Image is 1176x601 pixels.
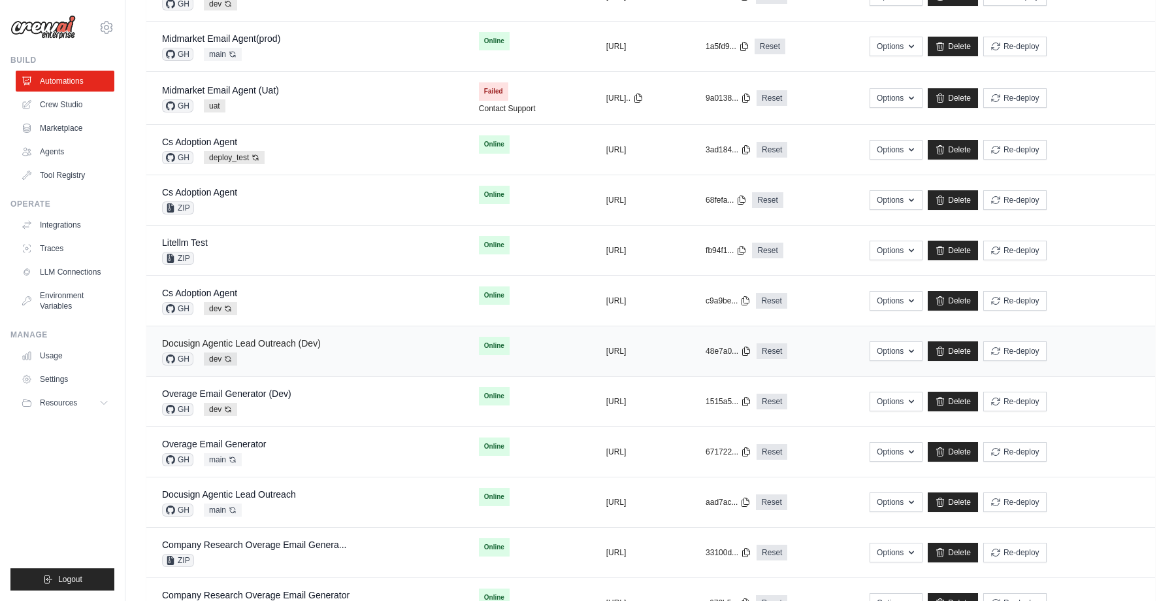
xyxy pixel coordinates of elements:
[757,545,787,560] a: Reset
[870,442,923,462] button: Options
[162,554,194,567] span: ZIP
[162,489,296,500] a: Docusign Agentic Lead Outreach
[928,190,978,210] a: Delete
[928,140,978,160] a: Delete
[756,494,787,510] a: Reset
[16,165,114,186] a: Tool Registry
[16,118,114,139] a: Marketplace
[479,236,510,254] span: Online
[479,538,510,557] span: Online
[204,151,265,164] span: deploy_test
[162,48,193,61] span: GH
[40,398,77,408] span: Resources
[983,37,1047,56] button: Re-deploy
[479,286,510,305] span: Online
[983,190,1047,210] button: Re-deploy
[706,195,747,205] button: 68fefa...
[204,48,242,61] span: main
[870,392,923,411] button: Options
[16,238,114,259] a: Traces
[10,55,114,65] div: Build
[479,488,510,506] span: Online
[706,93,751,103] button: 9a0138...
[162,388,291,399] a: Overage Email Generator (Dev)
[756,293,787,309] a: Reset
[479,82,508,101] span: Failed
[10,199,114,209] div: Operate
[983,341,1047,361] button: Re-deploy
[706,145,751,155] button: 3ad184...
[162,33,280,44] a: Midmarket Email Agent(prod)
[204,302,237,315] span: dev
[479,186,510,204] span: Online
[10,330,114,340] div: Manage
[479,337,510,355] span: Online
[870,341,923,361] button: Options
[928,543,978,562] a: Delete
[162,403,193,416] span: GH
[706,497,751,507] button: aad7ac...
[162,338,321,349] a: Docusign Agentic Lead Outreach (Dev)
[928,492,978,512] a: Delete
[16,94,114,115] a: Crew Studio
[16,262,114,283] a: LLM Connections
[162,504,193,517] span: GH
[870,241,923,260] button: Options
[16,285,114,317] a: Environment Variables
[162,439,267,449] a: Overage Email Generator
[757,142,787,158] a: Reset
[983,291,1047,311] button: Re-deploy
[870,140,923,160] button: Options
[162,453,193,466] span: GH
[706,296,751,306] button: c9a9be...
[16,215,114,235] a: Integrations
[479,32,510,50] span: Online
[928,442,978,462] a: Delete
[16,392,114,413] button: Resources
[162,252,194,265] span: ZIP
[870,543,923,562] button: Options
[757,343,787,359] a: Reset
[204,352,237,366] span: dev
[983,543,1047,562] button: Re-deploy
[928,88,978,108] a: Delete
[706,41,749,52] button: 1a5fd9...
[706,396,751,407] button: 1515a5...
[16,369,114,390] a: Settings
[752,192,783,208] a: Reset
[162,288,237,298] a: Cs Adoption Agent
[757,444,787,460] a: Reset
[870,190,923,210] button: Options
[479,387,510,405] span: Online
[983,442,1047,462] button: Re-deploy
[870,291,923,311] button: Options
[752,243,783,258] a: Reset
[757,90,787,106] a: Reset
[16,141,114,162] a: Agents
[928,291,978,311] a: Delete
[983,88,1047,108] button: Re-deploy
[928,392,978,411] a: Delete
[162,99,193,112] span: GH
[162,137,237,147] a: Cs Adoption Agent
[162,151,193,164] span: GH
[983,140,1047,160] button: Re-deploy
[983,492,1047,512] button: Re-deploy
[204,453,242,466] span: main
[204,403,237,416] span: dev
[870,37,923,56] button: Options
[757,394,787,409] a: Reset
[706,447,751,457] button: 671722...
[928,37,978,56] a: Delete
[162,201,194,215] span: ZIP
[162,187,237,197] a: Cs Adoption Agent
[204,504,242,517] span: main
[204,99,225,112] span: uat
[16,71,114,92] a: Automations
[162,85,279,95] a: Midmarket Email Agent (Uat)
[10,15,76,40] img: Logo
[928,241,978,260] a: Delete
[928,341,978,361] a: Delete
[870,88,923,108] button: Options
[706,547,751,558] button: 33100d...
